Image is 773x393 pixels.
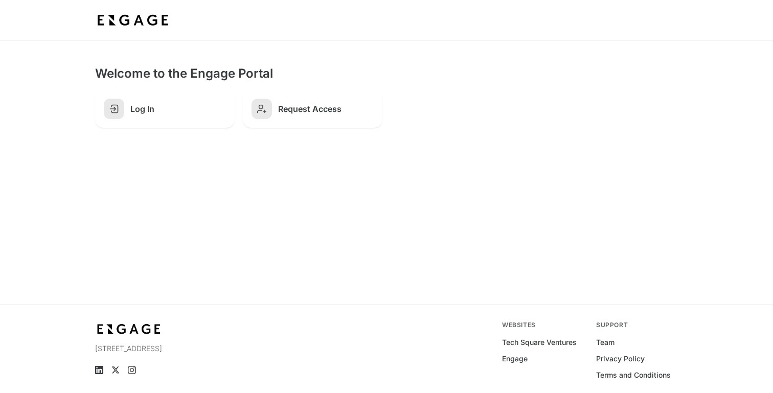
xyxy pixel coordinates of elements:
[596,321,678,329] div: Support
[502,354,528,364] a: Engage
[596,370,671,380] a: Terms and Conditions
[278,104,374,114] h2: Request Access
[596,337,615,348] a: Team
[128,366,136,374] a: Instagram
[95,11,171,30] img: bdf1fb74-1727-4ba0-a5bd-bc74ae9fc70b.jpeg
[95,343,272,354] p: [STREET_ADDRESS]
[596,354,645,364] a: Privacy Policy
[130,104,226,114] h2: Log In
[95,321,163,337] img: bdf1fb74-1727-4ba0-a5bd-bc74ae9fc70b.jpeg
[111,366,120,374] a: X (Twitter)
[243,90,382,128] a: Request Access
[95,366,272,374] ul: Social media
[502,337,577,348] a: Tech Square Ventures
[95,65,678,82] h2: Welcome to the Engage Portal
[95,90,235,128] a: Log In
[95,366,103,374] a: LinkedIn
[502,321,584,329] div: Websites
